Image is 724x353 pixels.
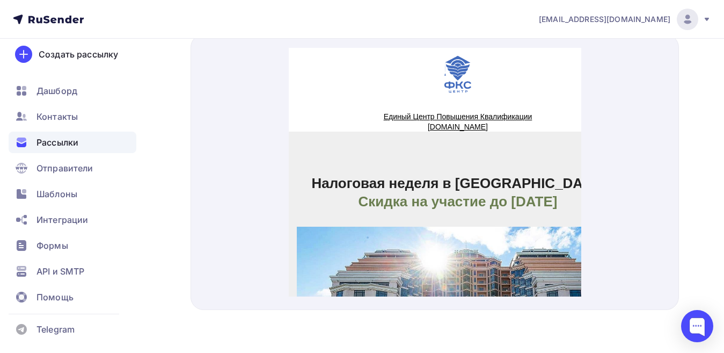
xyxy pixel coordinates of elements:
[36,188,77,200] span: Шаблоны
[9,80,136,102] a: Дашборд
[9,183,136,205] a: Шаблоны
[539,14,670,25] span: [EMAIL_ADDRESS][DOMAIN_NAME]
[36,239,68,252] span: Формы
[9,132,136,153] a: Рассылки
[36,323,75,336] span: Telegram
[36,110,78,123] span: Контакты
[9,106,136,127] a: Контакты
[9,235,136,256] a: Формы
[156,8,182,45] img: Group_1.svg
[36,136,78,149] span: Рассылки
[23,127,315,143] span: Налоговая неделя в [GEOGRAPHIC_DATA]
[36,291,74,304] span: Помощь
[36,162,93,175] span: Отправители
[9,157,136,179] a: Отправители
[36,265,84,278] span: API и SMTP
[69,146,268,162] strong: Скидка на участие до [DATE]
[539,9,711,30] a: [EMAIL_ADDRESS][DOMAIN_NAME]
[95,64,244,73] a: Единый Центр Повышения Квалификации
[36,84,77,97] span: Дашборд
[36,213,88,226] span: Интеграции
[139,75,199,83] a: [DOMAIN_NAME]
[39,48,118,61] div: Создать рассылку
